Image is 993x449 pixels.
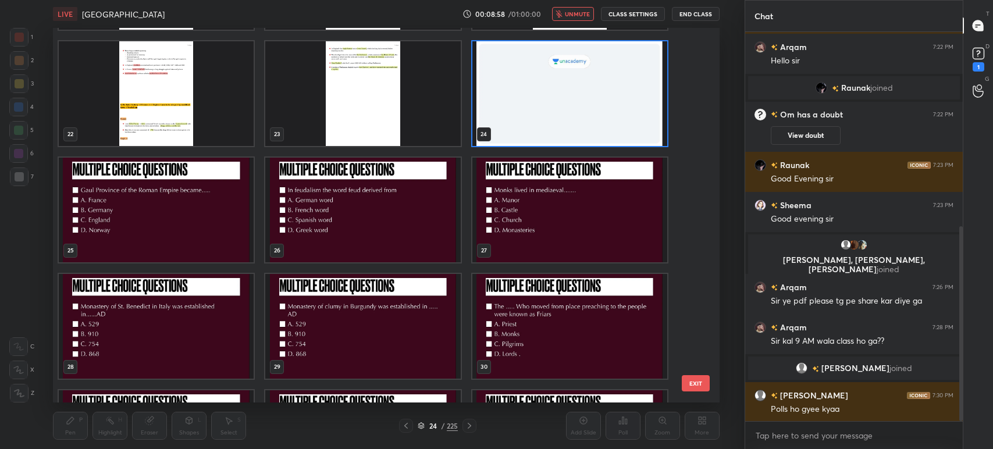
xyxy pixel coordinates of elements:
[933,284,953,291] div: 7:26 PM
[778,109,795,120] h6: Om
[907,392,930,399] img: iconic-dark.1390631f.png
[796,362,807,374] img: default.png
[754,199,766,211] img: 3
[816,82,827,94] img: e0bf1c535db9478883d4ad26826cfec6.jpg
[53,7,77,21] div: LIVE
[472,158,667,262] img: 17565624099D7Y0W.pdf
[832,85,839,92] img: no-rating-badge.077c3623.svg
[266,41,461,146] img: 1756542324E4BKYB.pdf
[59,158,254,262] img: 17565624099D7Y0W.pdf
[985,74,990,83] p: G
[771,295,953,307] div: Sir ye pdf please tg pe share kar diye ga
[771,404,953,415] div: Polls ho gyee kyaa
[771,126,841,145] button: View doubt
[59,274,254,379] img: 17565624099D7Y0W.pdf
[778,159,809,171] h6: Raunak
[771,202,778,209] img: no-rating-badge.077c3623.svg
[682,375,710,391] button: EXIT
[754,281,766,293] img: 6a63b4b8931d46bf99520102bc08424e.jpg
[266,274,461,379] img: 17565624099D7Y0W.pdf
[771,109,778,120] img: no-rating-badge.077c3623.svg
[856,239,868,251] img: 705f739bba71449bb2196bcb5ce5af4a.jpg
[266,158,461,262] img: 17565624099D7Y0W.pdf
[771,213,953,225] div: Good evening sir
[840,239,852,251] img: default.png
[745,32,963,422] div: grid
[672,7,720,21] button: End Class
[9,144,34,163] div: 6
[754,159,766,171] img: e0bf1c535db9478883d4ad26826cfec6.jpg
[771,336,953,347] div: Sir kal 9 AM wala class ho ga??
[821,364,889,373] span: [PERSON_NAME]
[933,111,953,118] div: 7:22 PM
[10,168,34,186] div: 7
[986,9,990,18] p: T
[771,325,778,331] img: no-rating-badge.077c3623.svg
[771,44,778,51] img: no-rating-badge.077c3623.svg
[841,83,870,92] span: Raunak
[812,366,819,372] img: no-rating-badge.077c3623.svg
[778,41,807,53] h6: Arqam
[778,321,807,333] h6: Arqam
[933,162,953,169] div: 7:23 PM
[601,7,665,21] button: CLASS SETTINGS
[10,74,34,93] div: 3
[472,274,667,379] img: 17565624099D7Y0W.pdf
[552,7,594,21] button: unmute
[755,255,953,274] p: [PERSON_NAME], [PERSON_NAME], [PERSON_NAME]
[933,202,953,209] div: 7:23 PM
[754,390,766,401] img: default.png
[754,41,766,53] img: 6a63b4b8931d46bf99520102bc08424e.jpg
[778,389,848,401] h6: [PERSON_NAME]
[427,422,439,429] div: 24
[441,422,444,429] div: /
[778,199,812,211] h6: Sheema
[59,41,254,146] img: 1756542324E4BKYB.pdf
[907,162,931,169] img: iconic-dark.1390631f.png
[472,41,667,146] img: 17565624099D7Y0W.pdf
[565,10,590,18] span: unmute
[10,51,34,70] div: 2
[745,1,782,31] p: Chat
[82,9,165,20] h4: [GEOGRAPHIC_DATA]
[771,162,778,169] img: no-rating-badge.077c3623.svg
[771,173,953,185] div: Good Evening sir
[778,281,807,293] h6: Arqam
[10,384,34,402] div: Z
[754,322,766,333] img: 6a63b4b8931d46bf99520102bc08424e.jpg
[848,239,860,251] img: d9ee5c8297e444ec94889f7425ed829e.jpg
[10,28,33,47] div: 1
[771,55,953,67] div: Hello sir
[53,28,699,402] div: grid
[9,337,34,356] div: C
[9,361,34,379] div: X
[771,393,778,399] img: no-rating-badge.077c3623.svg
[985,42,990,51] p: D
[973,62,984,72] div: 1
[771,284,778,291] img: no-rating-badge.077c3623.svg
[889,364,912,373] span: joined
[9,98,34,116] div: 4
[933,392,953,399] div: 7:30 PM
[870,83,893,92] span: joined
[447,421,458,431] div: 225
[933,44,953,51] div: 7:22 PM
[9,121,34,140] div: 5
[933,324,953,331] div: 7:28 PM
[795,109,843,120] span: has a doubt
[877,263,899,275] span: joined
